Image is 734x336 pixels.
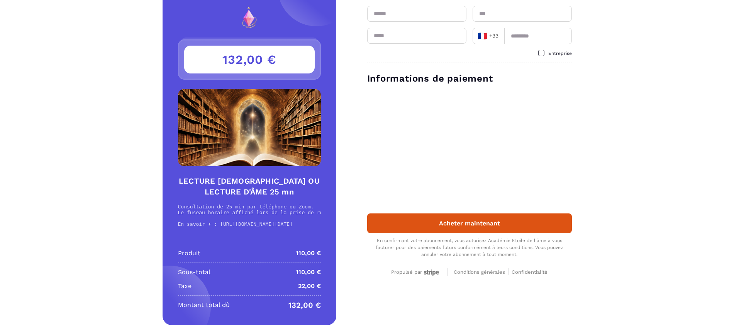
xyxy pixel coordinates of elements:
[477,31,499,41] span: +33
[298,281,321,291] p: 22,00 €
[296,268,321,277] p: 110,00 €
[478,31,487,41] span: 🇫🇷
[178,89,321,166] img: Product Image
[391,268,441,275] a: Propulsé par
[184,46,315,73] h3: 132,00 €
[178,249,200,258] p: Produit
[178,204,321,227] pre: Consultation de 25 min par téléphone ou Zoom. Le fuseau horaire affiché lors de la prise de rdv e...
[296,249,321,258] p: 110,00 €
[288,300,321,310] p: 132,00 €
[512,269,548,275] span: Confidentialité
[454,268,509,275] a: Conditions générales
[367,72,572,85] h3: Informations de paiement
[218,7,281,28] img: logo
[366,89,573,196] iframe: Cadre de saisie sécurisé pour le paiement
[512,268,548,275] a: Confidentialité
[391,269,441,276] div: Propulsé par
[473,28,504,44] div: Search for option
[548,51,572,56] span: Entreprise
[500,30,502,42] input: Search for option
[367,237,572,258] div: En confirmant votre abonnement, vous autorisez Académie Etoile de l'âme à vous facturer pour des ...
[178,176,321,197] h4: LECTURE [DEMOGRAPHIC_DATA] OU LECTURE D'ÂME 25 mn
[367,213,572,233] button: Acheter maintenant
[454,269,505,275] span: Conditions générales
